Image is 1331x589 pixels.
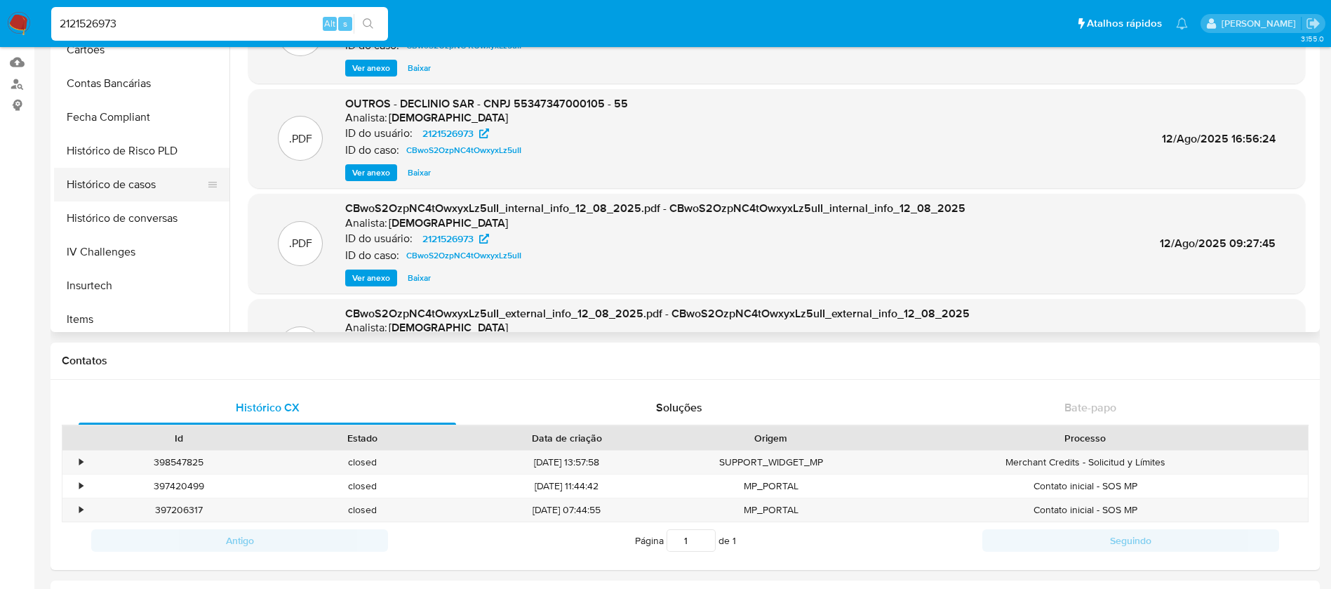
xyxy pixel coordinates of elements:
[345,95,628,112] span: OUTROS - DECLINIO SAR - CNPJ 55347347000105 - 55
[352,166,390,180] span: Ver anexo
[863,451,1308,474] div: Merchant Credits - Solicitud y Límites
[345,305,970,322] span: CBwoS2OzpNC4tOwxyxLz5uII_external_info_12_08_2025.pdf - CBwoS2OzpNC4tOwxyxLz5uII_external_info_12...
[406,142,521,159] span: CBwoS2OzpNC4tOwxyxLz5uII
[271,498,455,522] div: closed
[414,230,497,247] a: 2121526973
[345,216,387,230] p: Analista:
[863,475,1308,498] div: Contato inicial - SOS MP
[289,131,312,147] p: .PDF
[1087,16,1162,31] span: Atalhos rápidos
[79,503,83,517] div: •
[455,475,679,498] div: [DATE] 11:44:42
[345,232,413,246] p: ID do usuário:
[345,39,399,53] p: ID do caso:
[1306,16,1320,31] a: Sair
[54,134,229,168] button: Histórico de Risco PLD
[345,126,413,140] p: ID do usuário:
[389,216,508,230] h6: [DEMOGRAPHIC_DATA]
[422,125,474,142] span: 2121526973
[87,475,271,498] div: 397420499
[455,451,679,474] div: [DATE] 13:57:58
[54,201,229,235] button: Histórico de conversas
[408,61,431,75] span: Baixar
[1301,33,1324,44] span: 3.155.0
[401,270,438,286] button: Baixar
[345,111,387,125] p: Analista:
[863,498,1308,522] div: Contato inicial - SOS MP
[289,236,312,251] p: .PDF
[345,270,397,286] button: Ver anexo
[54,303,229,336] button: Items
[345,60,397,77] button: Ver anexo
[408,271,431,285] span: Baixar
[345,249,399,263] p: ID do caso:
[87,498,271,522] div: 397206317
[656,399,702,416] span: Soluções
[401,164,438,181] button: Baixar
[406,247,521,264] span: CBwoS2OzpNC4tOwxyxLz5uII
[281,431,445,445] div: Estado
[401,247,527,264] a: CBwoS2OzpNC4tOwxyxLz5uII
[679,475,863,498] div: MP_PORTAL
[271,475,455,498] div: closed
[414,125,497,142] a: 2121526973
[679,498,863,522] div: MP_PORTAL
[97,431,261,445] div: Id
[982,529,1279,552] button: Seguindo
[422,230,474,247] span: 2121526973
[345,143,399,157] p: ID do caso:
[236,399,300,416] span: Histórico CX
[352,61,390,75] span: Ver anexo
[62,354,1309,368] h1: Contatos
[873,431,1298,445] div: Processo
[1160,235,1276,251] span: 12/Ago/2025 09:27:45
[1064,399,1116,416] span: Bate-papo
[51,15,388,33] input: Pesquise usuários ou casos...
[54,67,229,100] button: Contas Bancárias
[689,431,853,445] div: Origem
[354,14,382,34] button: search-icon
[733,534,736,548] span: 1
[87,451,271,474] div: 398547825
[635,529,736,552] span: Página de
[54,168,218,201] button: Histórico de casos
[79,479,83,493] div: •
[91,529,388,552] button: Antigo
[401,142,527,159] a: CBwoS2OzpNC4tOwxyxLz5uII
[345,200,965,216] span: CBwoS2OzpNC4tOwxyxLz5uII_internal_info_12_08_2025.pdf - CBwoS2OzpNC4tOwxyxLz5uII_internal_info_12...
[389,321,508,335] h6: [DEMOGRAPHIC_DATA]
[79,456,83,469] div: •
[401,60,438,77] button: Baixar
[54,269,229,303] button: Insurtech
[54,33,229,67] button: Cartões
[345,321,387,335] p: Analista:
[345,164,397,181] button: Ver anexo
[54,235,229,269] button: IV Challenges
[343,17,347,30] span: s
[1162,131,1276,147] span: 12/Ago/2025 16:56:24
[1176,18,1188,29] a: Notificações
[324,17,335,30] span: Alt
[455,498,679,522] div: [DATE] 07:44:55
[1222,17,1301,30] p: weverton.gomes@mercadopago.com.br
[679,451,863,474] div: SUPPORT_WIDGET_MP
[271,451,455,474] div: closed
[389,111,508,125] h6: [DEMOGRAPHIC_DATA]
[464,431,669,445] div: Data de criação
[352,271,390,285] span: Ver anexo
[408,166,431,180] span: Baixar
[54,100,229,134] button: Fecha Compliant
